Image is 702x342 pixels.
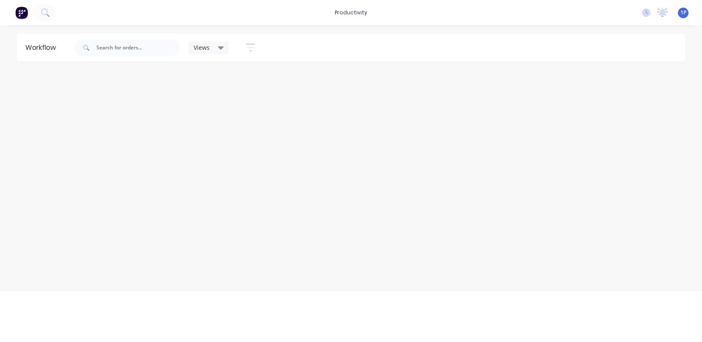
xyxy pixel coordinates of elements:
div: productivity [331,6,371,19]
img: Factory [15,6,28,19]
div: Workflow [25,43,60,53]
input: Search for orders... [96,39,180,56]
span: Views [194,43,210,52]
span: 1P [680,9,686,16]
